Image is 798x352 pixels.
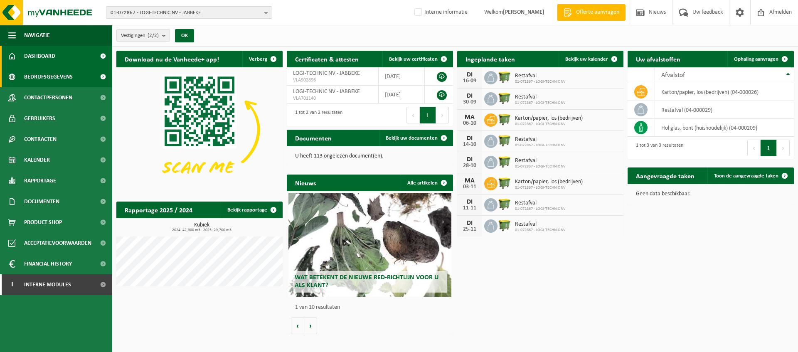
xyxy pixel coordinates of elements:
span: 01-072867 - LOGI-TECHNIC NV [515,185,583,190]
a: Bekijk uw documenten [379,130,452,146]
a: Bekijk uw certificaten [382,51,452,67]
a: Toon de aangevraagde taken [707,167,793,184]
button: Previous [406,107,420,123]
span: Restafval [515,158,566,164]
div: DI [461,199,478,205]
span: Restafval [515,200,566,207]
h3: Kubiek [121,222,283,232]
span: Restafval [515,94,566,101]
span: Verberg [249,57,267,62]
h2: Documenten [287,130,340,146]
td: karton/papier, los (bedrijven) (04-000026) [655,83,794,101]
span: 01-072867 - LOGI-TECHNIC NV [515,228,566,233]
p: U heeft 113 ongelezen document(en). [295,153,445,159]
span: 01-072867 - LOGI-TECHNIC NV [515,122,583,127]
span: Ophaling aanvragen [734,57,778,62]
span: Karton/papier, los (bedrijven) [515,179,583,185]
span: Financial History [24,254,72,274]
a: Wat betekent de nieuwe RED-richtlijn voor u als klant? [288,193,451,297]
img: WB-1100-HPE-GN-51 [498,155,512,169]
td: hol glas, bont (huishoudelijk) (04-000209) [655,119,794,137]
button: Vorige [291,318,304,334]
span: Documenten [24,191,59,212]
span: 01-072867 - LOGI-TECHNIC NV [515,207,566,212]
span: VLA902896 [293,77,372,84]
td: [DATE] [379,86,425,104]
div: 03-11 [461,184,478,190]
span: Rapportage [24,170,56,191]
span: Bekijk uw documenten [386,135,438,141]
a: Bekijk rapportage [221,202,282,218]
h2: Rapportage 2025 / 2024 [116,202,201,218]
span: VLA701140 [293,95,372,102]
div: 1 tot 2 van 2 resultaten [291,106,342,124]
div: DI [461,93,478,99]
span: 01-072867 - LOGI-TECHNIC NV - JABBEKE [111,7,261,19]
button: 01-072867 - LOGI-TECHNIC NV - JABBEKE [106,6,272,19]
div: DI [461,156,478,163]
span: I [8,274,16,295]
label: Interne informatie [413,6,468,19]
span: Toon de aangevraagde taken [714,173,778,179]
span: Restafval [515,221,566,228]
div: DI [461,135,478,142]
span: Offerte aanvragen [574,8,621,17]
h2: Download nu de Vanheede+ app! [116,51,227,67]
div: 28-10 [461,163,478,169]
strong: [PERSON_NAME] [503,9,544,15]
span: Afvalstof [661,72,685,79]
count: (2/2) [148,33,159,38]
span: LOGI-TECHNIC NV - JABBEKE [293,89,360,95]
div: 30-09 [461,99,478,105]
span: Dashboard [24,46,55,66]
span: Acceptatievoorwaarden [24,233,91,254]
img: WB-1100-HPE-GN-51 [498,133,512,148]
img: Download de VHEPlus App [116,67,283,192]
button: 1 [420,107,436,123]
span: Wat betekent de nieuwe RED-richtlijn voor u als klant? [295,274,438,289]
div: 11-11 [461,205,478,211]
span: Contactpersonen [24,87,72,108]
span: LOGI-TECHNIC NV - JABBEKE [293,70,360,76]
div: 1 tot 3 van 3 resultaten [632,139,683,157]
h2: Certificaten & attesten [287,51,367,67]
a: Ophaling aanvragen [727,51,793,67]
span: Restafval [515,73,566,79]
div: 16-09 [461,78,478,84]
span: Vestigingen [121,30,159,42]
h2: Aangevraagde taken [628,167,703,184]
span: Bekijk uw certificaten [389,57,438,62]
span: Bedrijfsgegevens [24,66,73,87]
button: 1 [761,140,777,156]
img: WB-1100-HPE-GN-51 [498,176,512,190]
div: DI [461,220,478,226]
div: 06-10 [461,121,478,126]
div: 25-11 [461,226,478,232]
span: 01-072867 - LOGI-TECHNIC NV [515,101,566,106]
h2: Uw afvalstoffen [628,51,689,67]
span: 01-072867 - LOGI-TECHNIC NV [515,79,566,84]
span: 01-072867 - LOGI-TECHNIC NV [515,143,566,148]
td: restafval (04-000029) [655,101,794,119]
a: Offerte aanvragen [557,4,626,21]
p: 1 van 10 resultaten [295,305,449,310]
span: Product Shop [24,212,62,233]
h2: Ingeplande taken [457,51,523,67]
button: Previous [747,140,761,156]
button: Verberg [242,51,282,67]
div: 14-10 [461,142,478,148]
div: MA [461,177,478,184]
span: Kalender [24,150,50,170]
img: WB-1100-HPE-GN-51 [498,112,512,126]
p: Geen data beschikbaar. [636,191,786,197]
span: Contracten [24,129,57,150]
span: 01-072867 - LOGI-TECHNIC NV [515,164,566,169]
button: Vestigingen(2/2) [116,29,170,42]
span: Restafval [515,136,566,143]
span: Navigatie [24,25,50,46]
td: [DATE] [379,67,425,86]
button: Next [777,140,790,156]
h2: Nieuws [287,175,324,191]
span: Interne modules [24,274,71,295]
span: Gebruikers [24,108,55,129]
